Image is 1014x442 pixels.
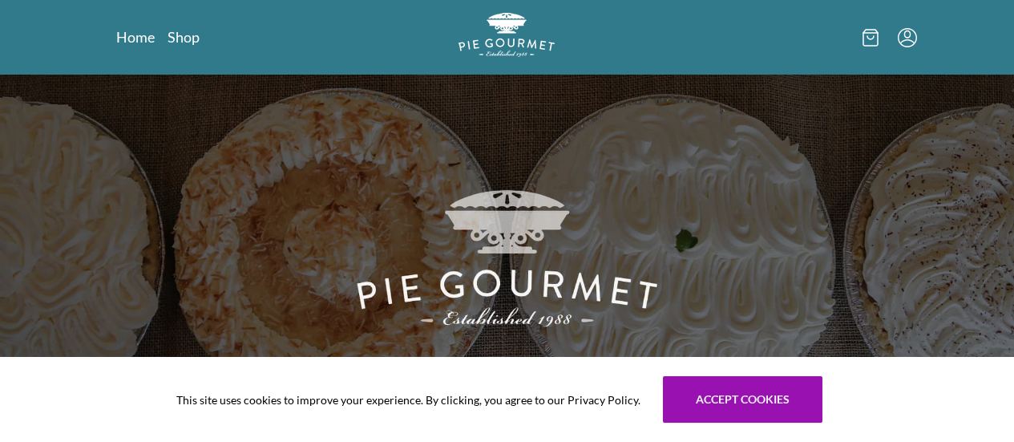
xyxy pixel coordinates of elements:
[663,376,822,423] button: Accept cookies
[459,13,555,62] a: Logo
[116,27,155,47] a: Home
[168,27,200,47] a: Shop
[898,28,917,47] button: Menu
[459,13,555,57] img: logo
[176,391,640,408] span: This site uses cookies to improve your experience. By clicking, you agree to our Privacy Policy.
